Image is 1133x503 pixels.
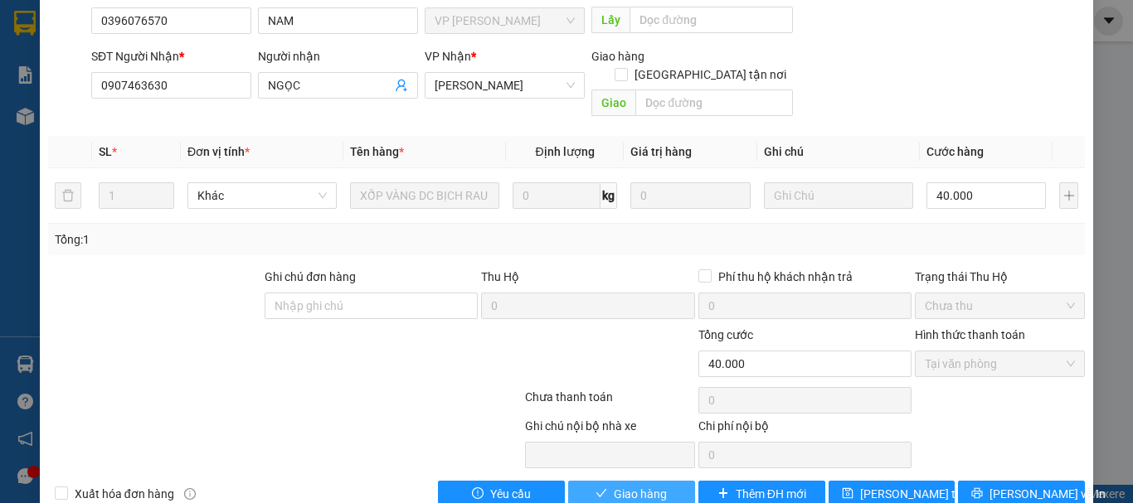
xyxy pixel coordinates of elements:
[197,183,327,208] span: Khác
[926,145,984,158] span: Cước hàng
[712,268,859,286] span: Phí thu hộ khách nhận trả
[628,65,793,84] span: [GEOGRAPHIC_DATA] tận nơi
[860,485,993,503] span: [PERSON_NAME] thay đổi
[265,270,356,283] label: Ghi chú đơn hàng
[68,485,181,503] span: Xuất hóa đơn hàng
[591,7,630,33] span: Lấy
[1059,182,1078,209] button: plus
[187,145,250,158] span: Đơn vị tính
[591,50,644,63] span: Giao hàng
[698,328,753,341] span: Tổng cước
[184,488,196,500] span: info-circle
[435,8,575,33] span: VP Phan Rang
[490,485,531,503] span: Yêu cầu
[990,485,1106,503] span: [PERSON_NAME] và In
[614,485,667,503] span: Giao hàng
[55,182,81,209] button: delete
[630,7,793,33] input: Dọc đường
[258,47,418,65] div: Người nhận
[635,89,793,116] input: Dọc đường
[601,182,617,209] span: kg
[435,73,575,98] span: Hồ Chí Minh
[55,230,439,249] div: Tổng: 1
[523,388,697,417] div: Chưa thanh toán
[265,293,478,319] input: Ghi chú đơn hàng
[350,145,404,158] span: Tên hàng
[915,268,1085,286] div: Trạng thái Thu Hộ
[596,487,607,501] span: check
[971,487,983,501] span: printer
[736,485,806,503] span: Thêm ĐH mới
[842,487,853,501] span: save
[764,182,913,209] input: Ghi Chú
[472,487,484,501] span: exclamation-circle
[395,79,408,92] span: user-add
[698,417,912,442] div: Chi phí nội bộ
[350,182,499,209] input: VD: Bàn, Ghế
[91,47,251,65] div: SĐT Người Nhận
[525,417,695,442] div: Ghi chú nội bộ nhà xe
[591,89,635,116] span: Giao
[535,145,594,158] span: Định lượng
[425,50,471,63] span: VP Nhận
[717,487,729,501] span: plus
[915,328,1025,341] label: Hình thức thanh toán
[630,182,750,209] input: 0
[925,293,1075,318] span: Chưa thu
[925,351,1075,376] span: Tại văn phòng
[481,270,519,283] span: Thu Hộ
[630,145,692,158] span: Giá trị hàng
[99,145,112,158] span: SL
[757,136,920,168] th: Ghi chú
